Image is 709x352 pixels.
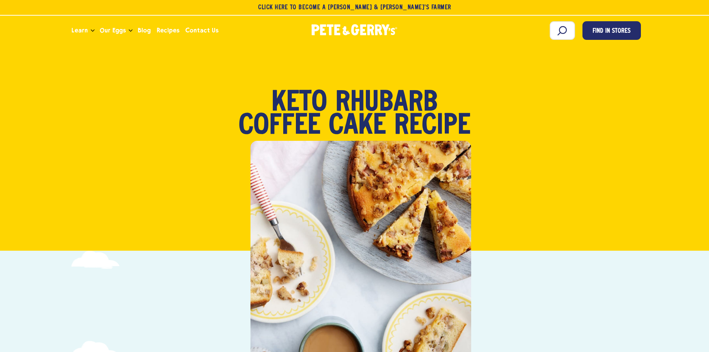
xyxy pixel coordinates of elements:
[272,92,327,115] span: Keto
[68,20,91,41] a: Learn
[394,115,470,138] span: Recipe
[129,29,132,32] button: Open the dropdown menu for Our Eggs
[550,21,575,40] input: Search
[157,26,179,35] span: Recipes
[182,20,221,41] a: Contact Us
[135,20,154,41] a: Blog
[239,115,320,138] span: Coffee
[91,29,95,32] button: Open the dropdown menu for Learn
[593,26,630,37] span: Find in Stores
[185,26,218,35] span: Contact Us
[100,26,126,35] span: Our Eggs
[97,20,129,41] a: Our Eggs
[154,20,182,41] a: Recipes
[138,26,151,35] span: Blog
[582,21,641,40] a: Find in Stores
[71,26,88,35] span: Learn
[329,115,386,138] span: Cake
[335,92,438,115] span: Rhubarb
